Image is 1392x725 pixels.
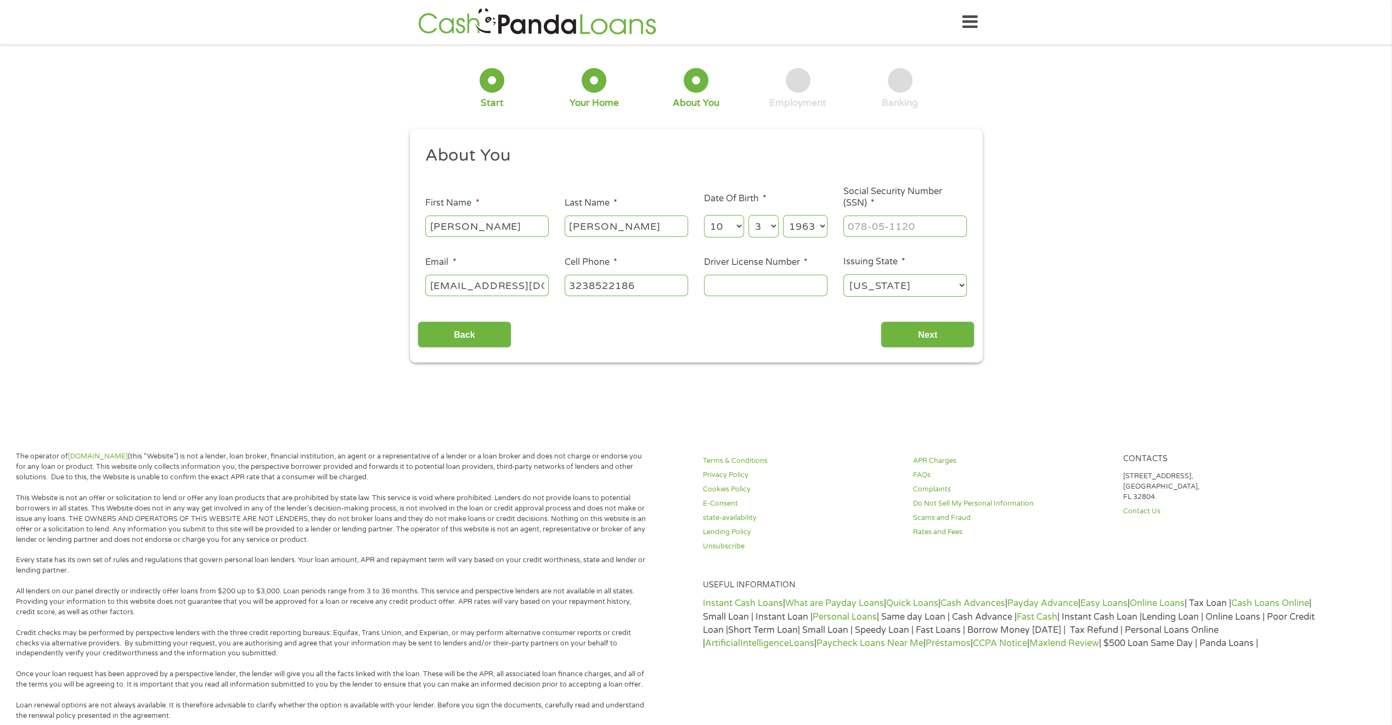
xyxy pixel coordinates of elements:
[926,638,971,649] a: Préstamos
[16,700,647,721] p: Loan renewal options are not always available. It is therefore advisable to clarify whether the o...
[886,598,938,609] a: Quick Loans
[425,197,479,209] label: First Name
[565,275,688,296] input: (541) 754-3010
[16,586,647,618] p: All lenders on our panel directly or indirectly offer loans from $200 up to $3,000. Loan periods ...
[843,216,967,236] input: 078-05-1120
[673,97,719,109] div: About You
[1123,471,1320,502] p: [STREET_ADDRESS], [GEOGRAPHIC_DATA], FL 32804.
[565,257,617,268] label: Cell Phone
[1130,598,1185,609] a: Online Loans
[1029,638,1099,649] a: Maxlend Review
[913,470,1110,480] a: FAQs
[740,638,789,649] a: Intelligence
[68,452,128,461] a: [DOMAIN_NAME]
[704,193,767,205] label: Date Of Birth
[703,513,900,523] a: state-availability
[16,628,647,659] p: Credit checks may be performed by perspective lenders with the three credit reporting bureaus: Eq...
[1007,598,1078,609] a: Payday Advance
[913,499,1110,509] a: Do Not Sell My Personal Information
[425,275,549,296] input: john@gmail.com
[973,638,1027,649] a: CCPA Notice
[882,97,918,109] div: Banking
[565,216,688,236] input: Smith
[703,484,900,495] a: Cookies Policy
[913,456,1110,466] a: APR Charges
[415,7,660,38] img: GetLoanNow Logo
[789,638,814,649] a: Loans
[1231,598,1309,609] a: Cash Loans Online
[913,513,1110,523] a: Scams and Fraud
[481,97,504,109] div: Start
[816,638,923,649] a: Paycheck Loans Near Me
[1080,598,1128,609] a: Easy Loans
[703,470,900,480] a: Privacy Policy
[425,145,959,167] h2: About You
[425,257,456,268] label: Email
[16,555,647,576] p: Every state has its own set of rules and regulations that govern personal loan lenders. Your loan...
[418,321,511,348] input: Back
[785,598,884,609] a: What are Payday Loans
[570,97,619,109] div: Your Home
[843,256,905,268] label: Issuing State
[703,527,900,537] a: Lending Policy
[881,321,974,348] input: Next
[705,638,740,649] a: Artificial
[940,598,1005,609] a: Cash Advances
[16,493,647,545] p: This Website is not an offer or solicitation to lend or offer any loan products that are prohibit...
[16,451,647,483] p: The operator of (this “Website”) is not a lender, loan broker, financial institution, an agent or...
[703,598,783,609] a: Instant Cash Loans
[843,186,967,209] label: Social Security Number (SSN)
[703,541,900,552] a: Unsubscribe
[1123,454,1320,465] h4: Contacts
[565,197,617,209] label: Last Name
[703,597,1320,650] p: | | | | | | | Tax Loan | | Small Loan | Instant Loan | | Same day Loan | Cash Advance | | Instant...
[16,669,647,690] p: Once your loan request has been approved by a perspective lender, the lender will give you all th...
[1123,506,1320,517] a: Contact Us
[703,499,900,509] a: E-Consent
[703,580,1320,591] h4: Useful Information
[704,257,808,268] label: Driver License Number
[1017,611,1057,622] a: Fast Cash
[769,97,826,109] div: Employment
[425,216,549,236] input: John
[813,611,877,622] a: Personal Loans
[703,456,900,466] a: Terms & Conditions
[913,484,1110,495] a: Complaints
[913,527,1110,537] a: Rates and Fees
